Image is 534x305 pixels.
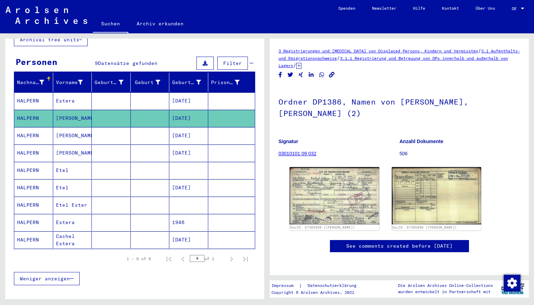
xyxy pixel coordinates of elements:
[14,162,53,179] mat-cell: HALPERN
[53,197,92,214] mat-cell: Etel Ester
[169,214,208,231] mat-cell: 1946
[93,15,128,33] a: Suchen
[272,282,299,289] a: Impressum
[278,86,520,128] h1: Ordner DP1386, Namen von [PERSON_NAME], [PERSON_NAME] (2)
[6,7,87,24] img: Arolsen_neg.svg
[14,214,53,231] mat-cell: HALPERN
[133,79,161,86] div: Geburt‏
[290,225,355,229] a: DocID: 67305898 ([PERSON_NAME])
[14,73,53,92] mat-header-cell: Nachname
[17,77,53,88] div: Nachname
[14,179,53,196] mat-cell: HALPERN
[225,252,238,266] button: Next page
[53,127,92,144] mat-cell: [PERSON_NAME]
[297,71,305,79] button: Share on Xing
[392,167,482,224] img: 002.jpg
[14,110,53,127] mat-cell: HALPERN
[14,145,53,162] mat-cell: HALPERN
[318,71,325,79] button: Share on WhatsApp
[92,73,131,92] mat-header-cell: Geburtsname
[211,79,240,86] div: Prisoner #
[56,79,83,86] div: Vorname
[53,214,92,231] mat-cell: Estera
[133,77,169,88] div: Geburt‏
[208,73,255,92] mat-header-cell: Prisoner #
[272,289,365,296] p: Copyright © Arolsen Archives, 2021
[95,79,123,86] div: Geburtsname
[53,179,92,196] mat-cell: Etel
[20,275,70,282] span: Weniger anzeigen
[278,151,316,156] a: 03010101 09 032
[398,289,493,295] p: wurden entwickelt in Partnerschaft mit
[399,150,520,157] p: 506
[95,77,132,88] div: Geburtsname
[14,127,53,144] mat-cell: HALPERN
[169,179,208,196] mat-cell: [DATE]
[290,167,379,224] img: 001.jpg
[278,48,478,53] a: 3 Registrierungen und [MEDICAL_DATA] von Displaced Persons, Kindern und Vermissten
[512,6,519,11] span: DE
[17,79,44,86] div: Nachname
[337,55,340,61] span: /
[293,62,296,68] span: /
[217,57,248,70] button: Filter
[504,275,520,291] img: Zustimmung ändern
[14,272,80,285] button: Weniger anzeigen
[16,56,57,68] div: Personen
[223,60,242,66] span: Filter
[500,280,526,297] img: yv_logo.png
[346,242,453,250] a: See comments created before [DATE]
[162,252,176,266] button: First page
[14,197,53,214] mat-cell: HALPERN
[128,15,192,32] a: Archiv erkunden
[56,77,92,88] div: Vorname
[172,79,201,86] div: Geburtsdatum
[238,252,252,266] button: Last page
[278,139,298,144] b: Signatur
[277,71,284,79] button: Share on Facebook
[211,77,249,88] div: Prisoner #
[169,231,208,248] mat-cell: [DATE]
[14,33,88,46] button: Archival tree units
[127,256,151,262] div: 1 – 9 of 9
[169,145,208,162] mat-cell: [DATE]
[190,255,225,262] div: of 1
[278,56,508,68] a: 3.1.1 Registrierung und Betreuung von DPs innerhalb und außerhalb von Lagern
[14,92,53,109] mat-cell: HALPERN
[176,252,190,266] button: Previous page
[169,127,208,144] mat-cell: [DATE]
[53,162,92,179] mat-cell: Etel
[392,225,457,229] a: DocID: 67305898 ([PERSON_NAME])
[169,73,208,92] mat-header-cell: Geburtsdatum
[302,282,365,289] a: Datenschutzerklärung
[169,92,208,109] mat-cell: [DATE]
[398,282,493,289] p: Die Arolsen Archives Online-Collections
[172,77,210,88] div: Geburtsdatum
[53,73,92,92] mat-header-cell: Vorname
[399,139,443,144] b: Anzahl Dokumente
[131,73,170,92] mat-header-cell: Geburt‏
[328,71,335,79] button: Copy link
[287,71,294,79] button: Share on Twitter
[95,60,98,66] span: 9
[53,92,92,109] mat-cell: Estera
[98,60,157,66] span: Datensätze gefunden
[169,110,208,127] mat-cell: [DATE]
[53,110,92,127] mat-cell: [PERSON_NAME]
[53,231,92,248] mat-cell: Cachel Estera
[14,231,53,248] mat-cell: HALPERN
[272,282,365,289] div: |
[53,145,92,162] mat-cell: [PERSON_NAME]
[308,71,315,79] button: Share on LinkedIn
[478,48,481,54] span: /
